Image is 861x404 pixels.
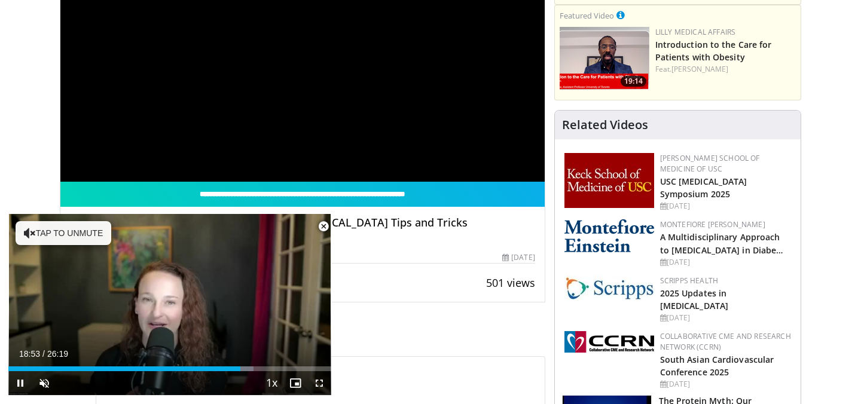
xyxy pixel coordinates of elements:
[564,331,654,353] img: a04ee3ba-8487-4636-b0fb-5e8d268f3737.png.150x105_q85_autocrop_double_scale_upscale_version-0.2.png
[32,371,56,395] button: Unmute
[8,371,32,395] button: Pause
[16,221,111,245] button: Tap to unmute
[660,257,791,268] div: [DATE]
[660,379,791,390] div: [DATE]
[621,76,646,87] span: 19:14
[660,219,765,229] a: Montefiore [PERSON_NAME]
[560,27,649,90] a: 19:14
[660,153,760,174] a: [PERSON_NAME] School of Medicine of USC
[283,371,307,395] button: Enable picture-in-picture mode
[42,349,45,359] span: /
[660,276,718,286] a: Scripps Health
[660,313,791,323] div: [DATE]
[502,252,535,263] div: [DATE]
[8,214,331,396] video-js: Video Player
[562,118,648,132] h4: Related Videos
[486,276,535,290] span: 501 views
[147,234,535,244] div: By FEATURING
[655,39,772,63] a: Introduction to the Care for Patients with Obesity
[671,64,728,74] a: [PERSON_NAME]
[8,366,331,371] div: Progress Bar
[660,331,791,352] a: Collaborative CME and Research Network (CCRN)
[560,10,614,21] small: Featured Video
[660,231,784,255] a: A Multidisciplinary Approach to [MEDICAL_DATA] in Diabe…
[660,201,791,212] div: [DATE]
[47,349,68,359] span: 26:19
[564,153,654,208] img: 7b941f1f-d101-407a-8bfa-07bd47db01ba.png.150x105_q85_autocrop_double_scale_upscale_version-0.2.jpg
[660,287,728,311] a: 2025 Updates in [MEDICAL_DATA]
[259,371,283,395] button: Playback Rate
[660,176,747,200] a: USC [MEDICAL_DATA] Symposium 2025
[564,276,654,300] img: c9f2b0b7-b02a-4276-a72a-b0cbb4230bc1.jpg.150x105_q85_autocrop_double_scale_upscale_version-0.2.jpg
[19,349,40,359] span: 18:53
[560,27,649,90] img: acc2e291-ced4-4dd5-b17b-d06994da28f3.png.150x105_q85_crop-smart_upscale.png
[655,64,796,75] div: Feat.
[307,371,331,395] button: Fullscreen
[147,216,535,229] h4: Side Effects on Zepbound and [MEDICAL_DATA] Tips and Tricks
[660,354,774,378] a: South Asian Cardiovascular Conference 2025
[564,219,654,252] img: b0142b4c-93a1-4b58-8f91-5265c282693c.png.150x105_q85_autocrop_double_scale_upscale_version-0.2.png
[312,214,335,239] button: Close
[655,27,736,37] a: Lilly Medical Affairs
